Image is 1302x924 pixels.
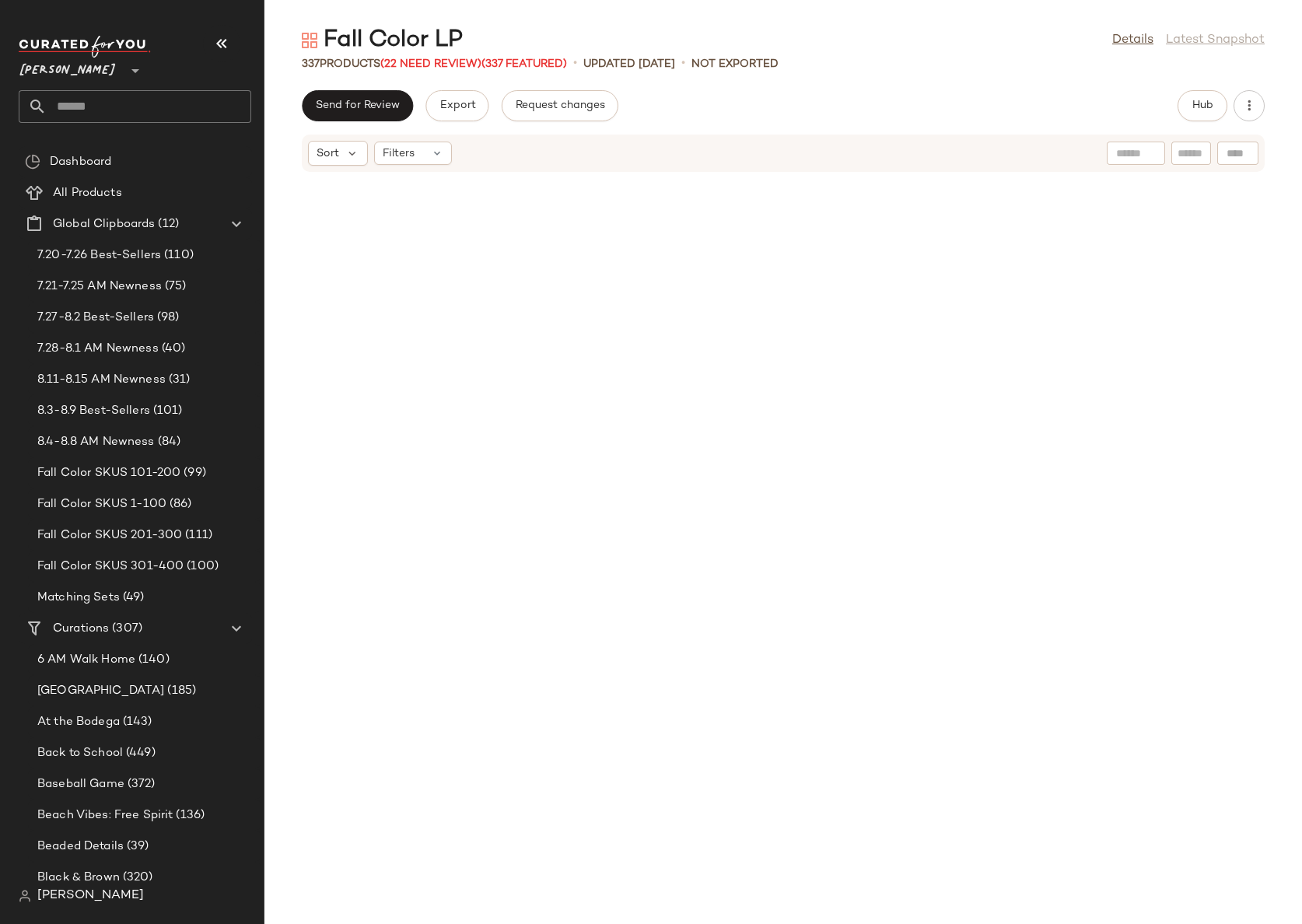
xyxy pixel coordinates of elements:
[19,36,151,58] img: cfy_white_logo.C9jOOHJF.svg
[37,869,120,887] span: Black & Brown
[37,371,166,389] span: 8.11-8.15 AM Newness
[173,807,205,824] span: (136)
[37,340,159,358] span: 7.28-8.1 AM Newness
[383,145,415,162] span: Filters
[583,56,675,72] p: updated [DATE]
[37,247,161,264] span: 7.20-7.26 Best-Sellers
[162,278,187,296] span: (75)
[302,33,317,48] img: svg%3e
[1178,90,1227,121] button: Hub
[317,145,339,162] span: Sort
[425,90,488,121] button: Export
[120,713,152,731] span: (143)
[53,215,155,233] span: Global Clipboards
[1192,100,1213,112] span: Hub
[573,54,577,73] span: •
[19,890,31,902] img: svg%3e
[439,100,475,112] span: Export
[19,53,117,81] span: [PERSON_NAME]
[124,775,156,793] span: (372)
[166,371,191,389] span: (31)
[37,495,166,513] span: Fall Color SKUS 1-100
[154,309,180,327] span: (98)
[502,90,618,121] button: Request changes
[37,775,124,793] span: Baseball Game
[166,495,192,513] span: (86)
[53,184,122,202] span: All Products
[315,100,400,112] span: Send for Review
[37,464,180,482] span: Fall Color SKUS 101-200
[120,869,153,887] span: (320)
[37,589,120,607] span: Matching Sets
[180,464,206,482] span: (99)
[302,58,320,70] span: 337
[37,682,164,700] span: [GEOGRAPHIC_DATA]
[109,620,142,638] span: (307)
[37,558,184,576] span: Fall Color SKUS 301-400
[37,713,120,731] span: At the Bodega
[515,100,605,112] span: Request changes
[37,402,150,420] span: 8.3-8.9 Best-Sellers
[37,527,182,544] span: Fall Color SKUS 201-300
[164,682,196,700] span: (185)
[150,402,183,420] span: (101)
[159,340,186,358] span: (40)
[182,527,212,544] span: (111)
[53,620,109,638] span: Curations
[124,838,149,856] span: (39)
[155,215,179,233] span: (12)
[50,153,111,171] span: Dashboard
[302,90,413,121] button: Send for Review
[155,433,181,451] span: (84)
[37,309,154,327] span: 7.27-8.2 Best-Sellers
[380,58,481,70] span: (22 Need Review)
[120,589,145,607] span: (49)
[481,58,567,70] span: (337 Featured)
[37,651,135,669] span: 6 AM Walk Home
[302,56,567,72] div: Products
[161,247,194,264] span: (110)
[123,744,156,762] span: (449)
[1112,31,1153,50] a: Details
[302,25,463,56] div: Fall Color LP
[37,838,124,856] span: Beaded Details
[37,744,123,762] span: Back to School
[37,278,162,296] span: 7.21-7.25 AM Newness
[681,54,685,73] span: •
[37,807,173,824] span: Beach Vibes: Free Spirit
[135,651,170,669] span: (140)
[184,558,219,576] span: (100)
[25,154,40,170] img: svg%3e
[691,56,779,72] p: Not Exported
[37,433,155,451] span: 8.4-8.8 AM Newness
[37,887,144,905] span: [PERSON_NAME]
